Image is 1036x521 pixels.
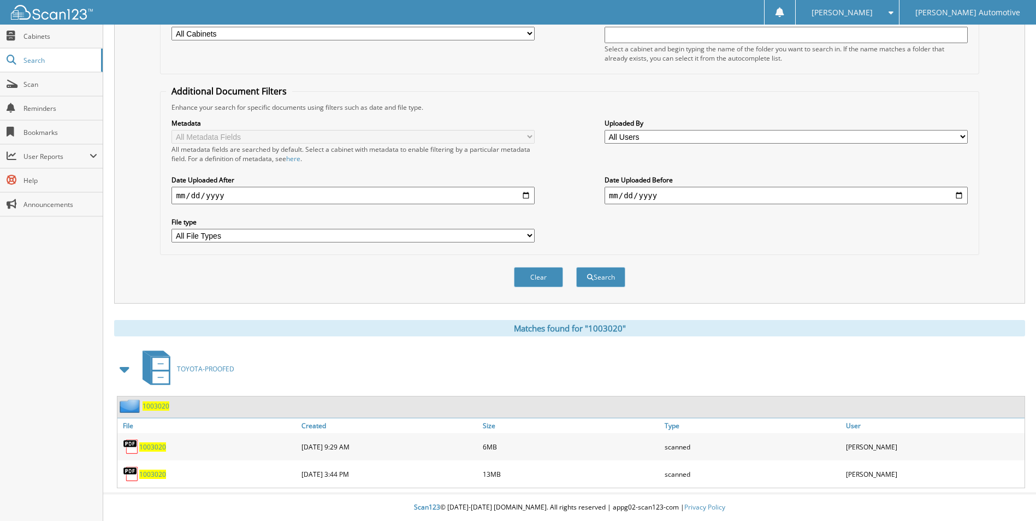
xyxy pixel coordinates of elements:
div: [DATE] 9:29 AM [299,436,480,458]
span: Scan123 [414,502,440,512]
a: here [286,154,300,163]
img: PDF.png [123,439,139,455]
div: scanned [662,463,843,485]
span: User Reports [23,152,90,161]
label: Date Uploaded After [171,175,535,185]
label: Date Uploaded Before [605,175,968,185]
div: scanned [662,436,843,458]
div: [PERSON_NAME] [843,463,1025,485]
div: Select a cabinet and begin typing the name of the folder you want to search in. If the name match... [605,44,968,63]
a: Created [299,418,480,433]
input: start [171,187,535,204]
span: [PERSON_NAME] Automotive [915,9,1020,16]
span: Bookmarks [23,128,97,137]
img: folder2.png [120,399,143,413]
a: User [843,418,1025,433]
div: [DATE] 3:44 PM [299,463,480,485]
a: 1003020 [143,401,169,411]
img: PDF.png [123,466,139,482]
span: Scan [23,80,97,89]
a: 1003020 [139,470,166,479]
iframe: Chat Widget [981,469,1036,521]
a: TOYOTA-PROOFED [136,347,234,390]
a: Privacy Policy [684,502,725,512]
img: scan123-logo-white.svg [11,5,93,20]
button: Clear [514,267,563,287]
span: Reminders [23,104,97,113]
a: File [117,418,299,433]
div: Matches found for "1003020" [114,320,1025,336]
span: Cabinets [23,32,97,41]
a: 1003020 [139,442,166,452]
legend: Additional Document Filters [166,85,292,97]
div: [PERSON_NAME] [843,436,1025,458]
span: TOYOTA-PROOFED [177,364,234,374]
div: © [DATE]-[DATE] [DOMAIN_NAME]. All rights reserved | appg02-scan123-com | [103,494,1036,521]
span: Help [23,176,97,185]
a: Type [662,418,843,433]
div: 13MB [480,463,661,485]
span: Search [23,56,96,65]
button: Search [576,267,625,287]
a: Size [480,418,661,433]
div: 6MB [480,436,661,458]
span: Announcements [23,200,97,209]
input: end [605,187,968,204]
label: Metadata [171,119,535,128]
span: [PERSON_NAME] [812,9,873,16]
div: All metadata fields are searched by default. Select a cabinet with metadata to enable filtering b... [171,145,535,163]
label: File type [171,217,535,227]
div: Enhance your search for specific documents using filters such as date and file type. [166,103,973,112]
label: Uploaded By [605,119,968,128]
